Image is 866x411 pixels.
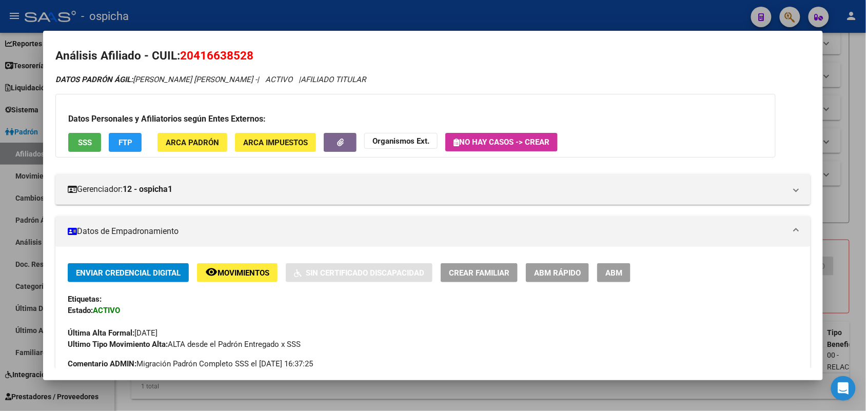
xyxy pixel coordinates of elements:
button: No hay casos -> Crear [445,133,558,151]
span: Enviar Credencial Digital [76,268,181,278]
span: FTP [119,138,132,147]
span: ARCA Padrón [166,138,219,147]
span: [DATE] [68,328,158,338]
span: ABM Rápido [534,268,581,278]
button: ARCA Impuestos [235,133,316,152]
button: Movimientos [197,263,278,282]
span: 20416638528 [180,49,253,62]
div: Open Intercom Messenger [831,376,856,401]
span: SSS [78,138,92,147]
span: Crear Familiar [449,268,509,278]
button: ARCA Padrón [158,133,227,152]
button: ABM [597,263,631,282]
strong: Organismos Ext. [372,136,429,146]
span: [PERSON_NAME] [PERSON_NAME] - [55,75,257,84]
span: ABM [605,268,622,278]
strong: Etiquetas: [68,295,102,304]
strong: Ultimo Tipo Movimiento Alta: [68,340,168,349]
mat-panel-title: Datos de Empadronamiento [68,225,785,238]
span: Movimientos [218,268,269,278]
span: AFILIADO TITULAR [301,75,366,84]
span: No hay casos -> Crear [454,138,549,147]
button: Crear Familiar [441,263,518,282]
mat-icon: remove_red_eye [205,266,218,278]
button: Sin Certificado Discapacidad [286,263,432,282]
h3: Datos Personales y Afiliatorios según Entes Externos: [68,113,763,125]
button: Organismos Ext. [364,133,438,149]
span: ARCA Impuestos [243,138,308,147]
button: ABM Rápido [526,263,589,282]
span: Migración Padrón Completo SSS el [DATE] 16:37:25 [68,358,313,369]
h2: Análisis Afiliado - CUIL: [55,47,810,65]
strong: DATOS PADRÓN ÁGIL: [55,75,133,84]
span: Sin Certificado Discapacidad [306,268,424,278]
strong: Comentario ADMIN: [68,359,136,368]
strong: Estado: [68,306,93,315]
button: SSS [68,133,101,152]
mat-expansion-panel-header: Datos de Empadronamiento [55,216,810,247]
i: | ACTIVO | [55,75,366,84]
button: Enviar Credencial Digital [68,263,189,282]
strong: ACTIVO [93,306,120,315]
mat-expansion-panel-header: Gerenciador:12 - ospicha1 [55,174,810,205]
span: ALTA desde el Padrón Entregado x SSS [68,340,301,349]
strong: Última Alta Formal: [68,328,134,338]
strong: 12 - ospicha1 [123,183,172,195]
button: FTP [109,133,142,152]
mat-panel-title: Gerenciador: [68,183,785,195]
